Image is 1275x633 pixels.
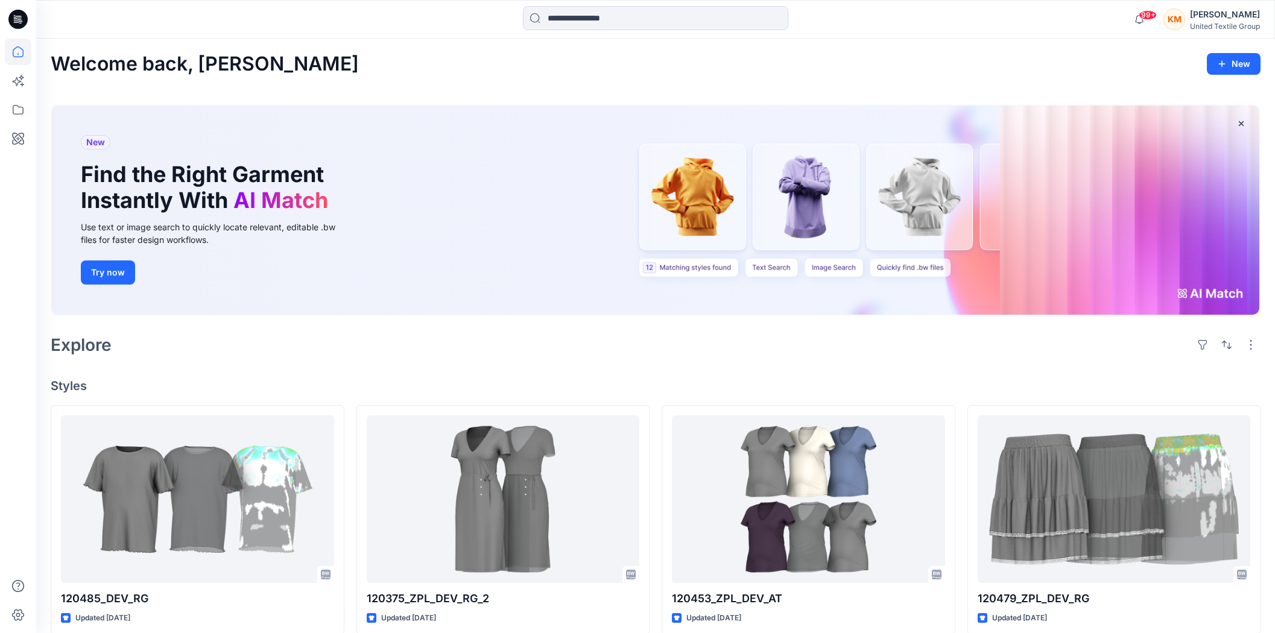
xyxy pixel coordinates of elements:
h2: Explore [51,335,112,354]
a: 120485_DEV_RG [61,415,334,583]
h1: Find the Right Garment Instantly With [81,162,334,213]
p: Updated [DATE] [992,612,1047,625]
p: Updated [DATE] [381,612,436,625]
p: 120485_DEV_RG [61,590,334,607]
a: 120375_ZPL_DEV_RG_2 [367,415,640,583]
span: New [86,135,105,150]
div: [PERSON_NAME] [1190,7,1260,22]
a: 120479_ZPL_DEV_RG [978,415,1251,583]
span: 99+ [1139,10,1157,20]
p: Updated [DATE] [75,612,130,625]
h2: Welcome back, [PERSON_NAME] [51,53,359,75]
span: AI Match [233,187,328,213]
div: KM [1163,8,1185,30]
button: Try now [81,260,135,285]
a: 120453_ZPL_DEV_AT [672,415,945,583]
p: 120375_ZPL_DEV_RG_2 [367,590,640,607]
p: 120479_ZPL_DEV_RG [978,590,1251,607]
p: Updated [DATE] [686,612,741,625]
div: Use text or image search to quickly locate relevant, editable .bw files for faster design workflows. [81,221,352,246]
p: 120453_ZPL_DEV_AT [672,590,945,607]
h4: Styles [51,379,1261,393]
div: United Textile Group [1190,22,1260,31]
button: New [1207,53,1261,75]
